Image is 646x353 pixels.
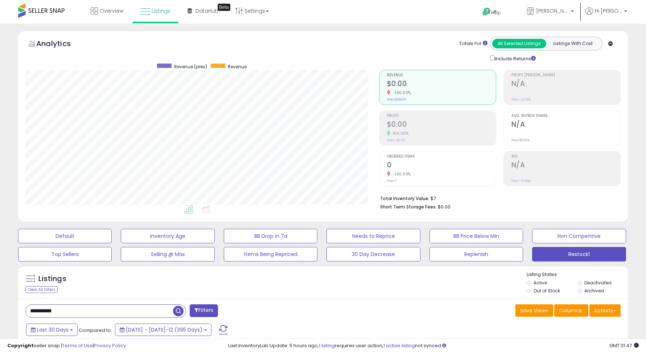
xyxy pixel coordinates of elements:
a: Privacy Policy [94,342,126,349]
h5: Analytics [36,38,85,50]
button: All Selected Listings [492,39,546,48]
span: Hi [PERSON_NAME] [595,7,622,15]
button: BB Price Below Min [429,229,523,243]
div: Tooltip anchor [218,4,230,11]
h2: 0 [387,161,496,171]
b: Short Term Storage Fees: [380,204,437,210]
span: Revenue [387,73,496,77]
small: Prev: -$3.22 [387,138,405,142]
span: [DATE] - [DATE]-12 (395 Days) [126,326,202,333]
div: Include Returns [485,54,544,62]
p: Listing States: [527,271,628,278]
button: Needs to Reprice [326,229,420,243]
h2: N/A [511,80,620,89]
button: BB Drop in 7d [224,229,317,243]
span: Avg. Buybox Share [511,114,620,118]
button: [DATE] - [DATE]-12 (395 Days) [115,324,211,336]
span: Help [491,9,501,16]
span: Last 30 Days [37,326,69,333]
span: [PERSON_NAME] [536,7,569,15]
small: Prev: 18.00% [511,138,530,142]
span: 2025-08-13 01:47 GMT [609,342,639,349]
span: $0.00 [438,203,450,210]
span: Ordered Items [387,155,496,159]
h2: N/A [511,161,620,171]
span: Profit [387,114,496,118]
strong: Copyright [7,342,34,349]
span: Profit [PERSON_NAME] [511,73,620,77]
h2: $0.00 [387,80,496,89]
small: Prev: 7 [387,179,397,183]
button: Actions [589,304,621,317]
div: Totals For [459,40,487,47]
span: Revenue (prev) [174,64,207,70]
h5: Listings [38,274,66,284]
button: Columns [554,304,588,317]
div: Last InventoryLab Update: 5 hours ago, requires user action, not synced. [228,342,639,349]
button: Default [18,229,112,243]
span: DataHub [196,7,218,15]
li: $7 [380,194,615,202]
button: Last 30 Days [26,324,78,336]
span: Columns [559,307,582,314]
div: Clear All Filters [25,286,58,293]
button: Non Competitive [532,229,626,243]
span: Revenue [228,64,247,70]
small: Prev: $98.00 [387,97,406,102]
span: Listings [152,7,170,15]
b: Total Inventory Value: [380,195,429,202]
button: Save View [515,304,553,317]
label: Active [534,280,547,286]
div: seller snap | | [7,342,126,349]
a: Terms of Use [62,342,93,349]
button: Top Sellers [18,247,112,261]
button: Filters [190,304,218,317]
a: Hi [PERSON_NAME] [585,7,627,24]
small: -100.00% [390,90,411,96]
small: 100.00% [390,131,409,136]
label: Deactivated [584,280,612,286]
label: Out of Stock [534,288,560,294]
button: Listings With Cost [546,39,600,48]
button: Replenish [429,247,523,261]
small: Prev: -6.98% [511,179,531,183]
i: Get Help [482,7,491,16]
a: 1 active listing [383,342,415,349]
span: Overview [100,7,123,15]
button: 30 Day Decrease [326,247,420,261]
h2: N/A [511,120,620,130]
small: -100.00% [390,171,411,177]
a: Help [477,2,515,24]
button: Selling @ Max [121,247,214,261]
small: Prev: -3.29% [511,97,531,102]
span: Compared to: [79,327,112,334]
span: ROI [511,155,620,159]
button: Restock1 [532,247,626,261]
h2: $0.00 [387,120,496,130]
label: Archived [584,288,604,294]
a: 1 listing [319,342,335,349]
button: Items Being Repriced [224,247,317,261]
button: Inventory Age [121,229,214,243]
